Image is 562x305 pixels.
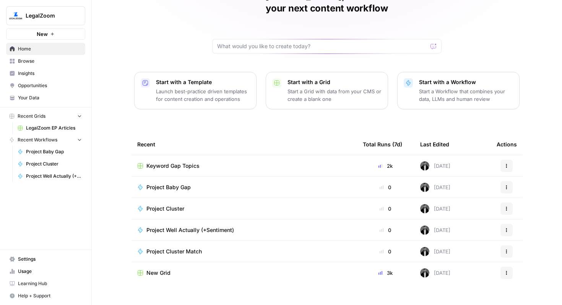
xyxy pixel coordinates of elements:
button: Workspace: LegalZoom [6,6,85,25]
span: Your Data [18,94,82,101]
span: Usage [18,268,82,275]
a: Settings [6,253,85,265]
img: agqtm212c27aeosmjiqx3wzecrl1 [420,183,429,192]
a: Project Baby Gap [137,183,351,191]
span: Recent Grids [18,113,45,120]
button: Recent Workflows [6,134,85,146]
p: Start with a Workflow [419,78,513,86]
span: Home [18,45,82,52]
button: Start with a TemplateLaunch best-practice driven templates for content creation and operations [134,72,257,109]
a: Opportunities [6,79,85,92]
div: 0 [363,183,408,191]
span: Help + Support [18,292,82,299]
span: Browse [18,58,82,65]
div: [DATE] [420,161,450,170]
img: agqtm212c27aeosmjiqx3wzecrl1 [420,161,429,170]
p: Start with a Grid [287,78,382,86]
div: Last Edited [420,134,449,155]
img: agqtm212c27aeosmjiqx3wzecrl1 [420,268,429,277]
div: [DATE] [420,204,450,213]
span: Keyword Gap Topics [146,162,200,170]
div: Recent [137,134,351,155]
a: LegalZoom EP Articles [14,122,85,134]
span: LegalZoom EP Articles [26,125,82,131]
div: [DATE] [420,247,450,256]
div: [DATE] [420,183,450,192]
span: Settings [18,256,82,263]
span: Insights [18,70,82,77]
a: Project Baby Gap [14,146,85,158]
button: New [6,28,85,40]
span: New [37,30,48,38]
div: Total Runs (7d) [363,134,402,155]
div: 0 [363,205,408,213]
a: Project Cluster [137,205,351,213]
button: Start with a WorkflowStart a Workflow that combines your data, LLMs and human review [397,72,520,109]
div: [DATE] [420,268,450,277]
div: 0 [363,226,408,234]
button: Help + Support [6,290,85,302]
a: Project Well Actually (+Sentiment) [137,226,351,234]
span: Opportunities [18,82,82,89]
a: Browse [6,55,85,67]
div: [DATE] [420,226,450,235]
p: Start with a Template [156,78,250,86]
span: Project Baby Gap [146,183,191,191]
a: Project Cluster [14,158,85,170]
span: Project Cluster Match [146,248,202,255]
a: Project Well Actually (+Sentiment) [14,170,85,182]
a: Usage [6,265,85,277]
img: agqtm212c27aeosmjiqx3wzecrl1 [420,226,429,235]
span: Learning Hub [18,280,82,287]
span: Project Cluster [26,161,82,167]
span: Project Baby Gap [26,148,82,155]
span: Project Well Actually (+Sentiment) [146,226,234,234]
p: Start a Grid with data from your CMS or create a blank one [287,88,382,103]
a: Learning Hub [6,277,85,290]
span: Project Cluster [146,205,184,213]
p: Start a Workflow that combines your data, LLMs and human review [419,88,513,103]
span: Project Well Actually (+Sentiment) [26,173,82,180]
a: Your Data [6,92,85,104]
button: Recent Grids [6,110,85,122]
span: New Grid [146,269,171,277]
p: Launch best-practice driven templates for content creation and operations [156,88,250,103]
div: Actions [497,134,517,155]
a: Home [6,43,85,55]
div: 3k [363,269,408,277]
a: New Grid [137,269,351,277]
img: LegalZoom Logo [9,9,23,23]
input: What would you like to create today? [217,42,427,50]
img: agqtm212c27aeosmjiqx3wzecrl1 [420,204,429,213]
span: Recent Workflows [18,136,57,143]
span: LegalZoom [26,12,72,19]
div: 0 [363,248,408,255]
a: Keyword Gap Topics [137,162,351,170]
div: 2k [363,162,408,170]
img: agqtm212c27aeosmjiqx3wzecrl1 [420,247,429,256]
a: Insights [6,67,85,79]
button: Start with a GridStart a Grid with data from your CMS or create a blank one [266,72,388,109]
a: Project Cluster Match [137,248,351,255]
